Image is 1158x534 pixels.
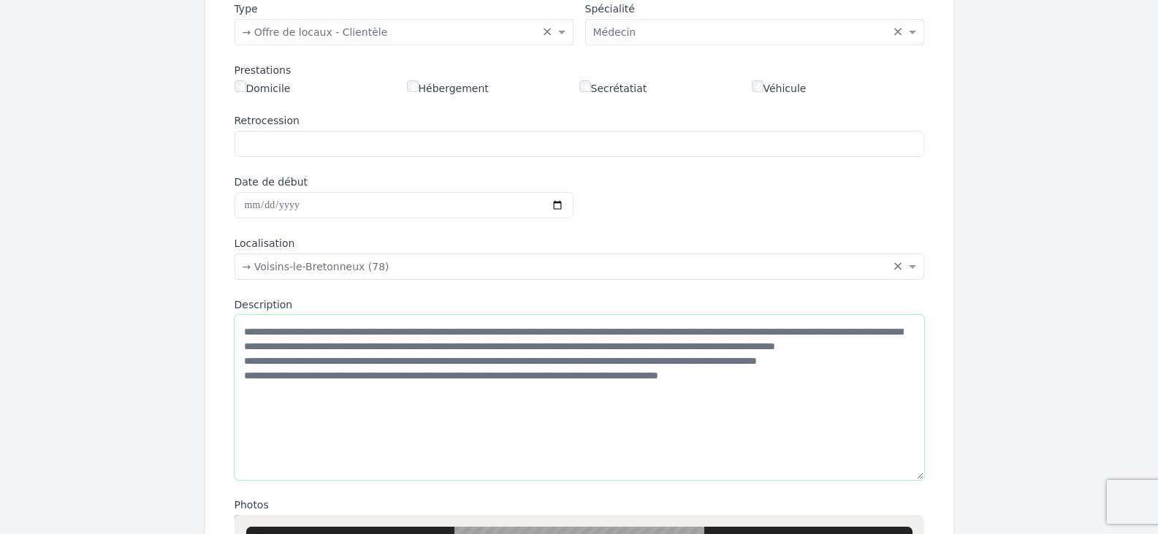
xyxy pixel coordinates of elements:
[579,80,591,92] input: Secrétatiat
[585,1,924,16] label: Spécialité
[235,236,924,251] label: Localisation
[579,80,647,96] label: Secrétatiat
[407,80,489,96] label: Hébergement
[752,80,763,92] input: Véhicule
[893,259,905,274] span: Clear all
[235,80,291,96] label: Domicile
[235,497,924,512] label: Photos
[235,1,574,16] label: Type
[235,113,924,128] label: Retrocession
[235,175,574,189] label: Date de début
[235,63,924,77] div: Prestations
[542,25,555,39] span: Clear all
[893,25,905,39] span: Clear all
[235,297,924,312] label: Description
[752,80,807,96] label: Véhicule
[407,80,419,92] input: Hébergement
[235,80,246,92] input: Domicile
